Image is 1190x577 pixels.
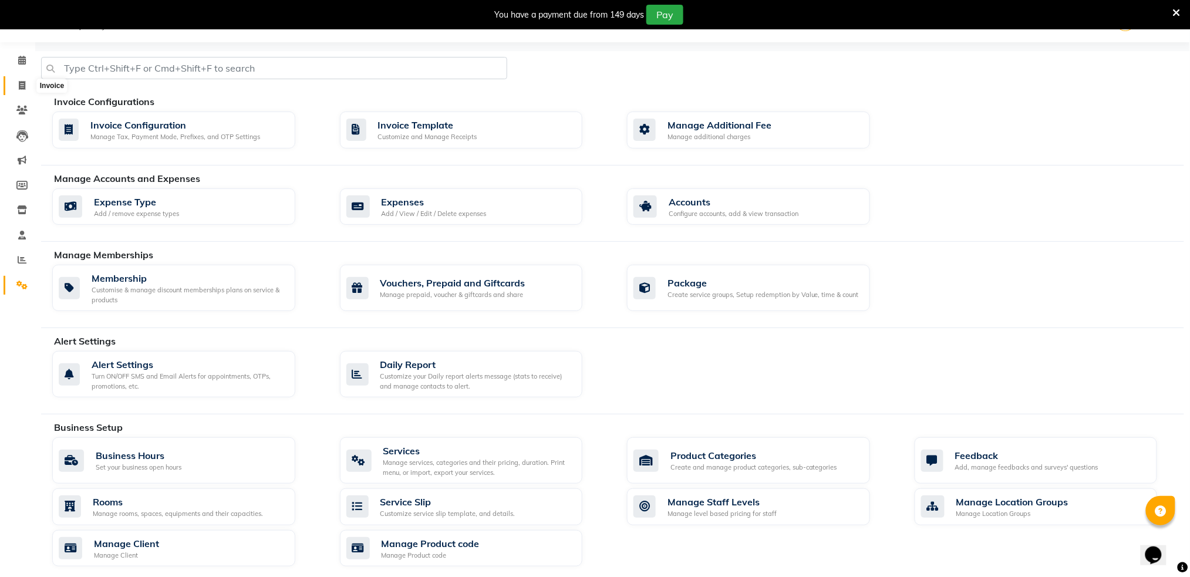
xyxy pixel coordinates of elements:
[380,276,525,290] div: Vouchers, Prepaid and Giftcards
[340,488,610,525] a: Service SlipCustomize service slip template, and details.
[340,437,610,484] a: ServicesManage services, categories and their pricing, duration. Print menu, or import, export yo...
[378,132,477,142] div: Customize and Manage Receipts
[383,444,574,458] div: Services
[915,488,1185,525] a: Manage Location GroupsManage Location Groups
[90,118,260,132] div: Invoice Configuration
[52,530,322,567] a: Manage ClientManage Client
[915,437,1185,484] a: FeedbackAdd, manage feedbacks and surveys' questions
[627,188,897,225] a: AccountsConfigure accounts, add & view transaction
[669,195,798,209] div: Accounts
[52,265,322,311] a: MembershipCustomise & manage discount memberships plans on service & products
[382,209,487,219] div: Add / View / Edit / Delete expenses
[94,551,159,561] div: Manage Client
[52,351,322,397] a: Alert SettingsTurn ON/OFF SMS and Email Alerts for appointments, OTPs, promotions, etc.
[627,488,897,525] a: Manage Staff LevelsManage level based pricing for staff
[627,437,897,484] a: Product CategoriesCreate and manage product categories, sub-categories
[52,188,322,225] a: Expense TypeAdd / remove expense types
[668,276,859,290] div: Package
[380,495,515,509] div: Service Slip
[96,463,181,473] div: Set your business open hours
[90,132,260,142] div: Manage Tax, Payment Mode, Prefixes, and OTP Settings
[383,458,574,477] div: Manage services, categories and their pricing, duration. Print menu, or import, export your servi...
[380,357,574,372] div: Daily Report
[340,530,610,567] a: Manage Product codeManage Product code
[92,285,286,305] div: Customise & manage discount memberships plans on service & products
[378,118,477,132] div: Invoice Template
[956,495,1068,509] div: Manage Location Groups
[92,357,286,372] div: Alert Settings
[92,271,286,285] div: Membership
[380,372,574,391] div: Customize your Daily report alerts message (stats to receive) and manage contacts to alert.
[382,536,480,551] div: Manage Product code
[93,495,263,509] div: Rooms
[94,195,179,209] div: Expense Type
[41,57,507,79] input: Type Ctrl+Shift+F or Cmd+Shift+F to search
[92,372,286,391] div: Turn ON/OFF SMS and Email Alerts for appointments, OTPs, promotions, etc.
[627,265,897,311] a: PackageCreate service groups, Setup redemption by Value, time & count
[669,209,798,219] div: Configure accounts, add & view transaction
[52,112,322,149] a: Invoice ConfigurationManage Tax, Payment Mode, Prefixes, and OTP Settings
[670,448,837,463] div: Product Categories
[627,112,897,149] a: Manage Additional FeeManage additional charges
[668,118,771,132] div: Manage Additional Fee
[340,112,610,149] a: Invoice TemplateCustomize and Manage Receipts
[96,448,181,463] div: Business Hours
[668,290,859,300] div: Create service groups, Setup redemption by Value, time & count
[956,509,1068,519] div: Manage Location Groups
[52,488,322,525] a: RoomsManage rooms, spaces, equipments and their capacities.
[955,448,1098,463] div: Feedback
[382,195,487,209] div: Expenses
[670,463,837,473] div: Create and manage product categories, sub-categories
[668,132,771,142] div: Manage additional charges
[668,509,777,519] div: Manage level based pricing for staff
[382,551,480,561] div: Manage Product code
[668,495,777,509] div: Manage Staff Levels
[94,209,179,219] div: Add / remove expense types
[340,188,610,225] a: ExpensesAdd / View / Edit / Delete expenses
[37,79,67,93] div: Invoice
[340,351,610,397] a: Daily ReportCustomize your Daily report alerts message (stats to receive) and manage contacts to ...
[94,536,159,551] div: Manage Client
[494,9,644,21] div: You have a payment due from 149 days
[380,509,515,519] div: Customize service slip template, and details.
[1141,530,1178,565] iframe: chat widget
[955,463,1098,473] div: Add, manage feedbacks and surveys' questions
[52,437,322,484] a: Business HoursSet your business open hours
[93,509,263,519] div: Manage rooms, spaces, equipments and their capacities.
[646,5,683,25] button: Pay
[340,265,610,311] a: Vouchers, Prepaid and GiftcardsManage prepaid, voucher & giftcards and share
[380,290,525,300] div: Manage prepaid, voucher & giftcards and share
